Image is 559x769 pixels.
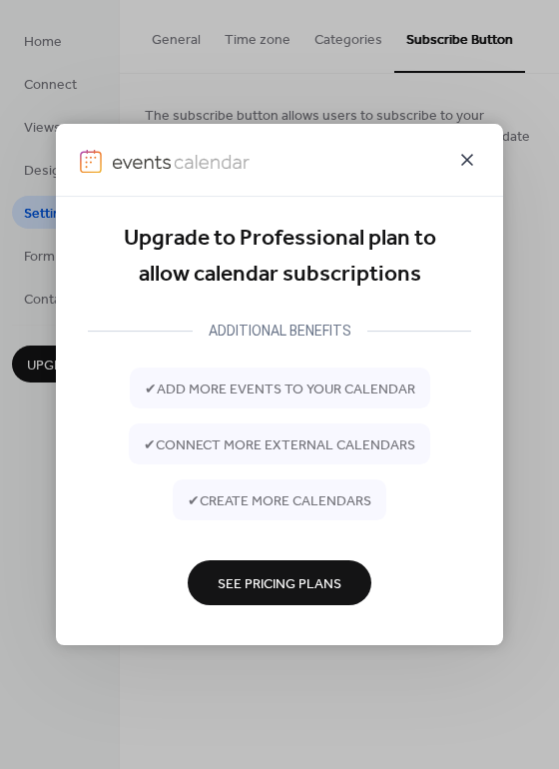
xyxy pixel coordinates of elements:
div: Upgrade to Professional plan to allow calendar subscriptions [88,221,471,294]
span: ✔ add more events to your calendar [145,379,415,399]
span: ✔ connect more external calendars [144,434,415,455]
button: See Pricing Plans [188,560,371,605]
img: logo-type [112,150,250,174]
span: ✔ create more calendars [188,490,371,511]
img: logo-icon [80,150,102,174]
div: ADDITIONAL BENEFITS [193,319,367,343]
span: See Pricing Plans [218,573,341,594]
